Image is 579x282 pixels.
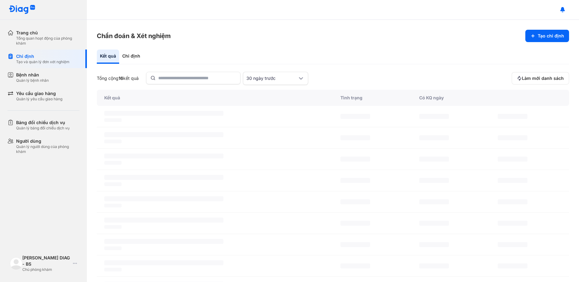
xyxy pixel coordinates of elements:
[104,239,223,244] span: ‌
[104,260,223,265] span: ‌
[340,221,370,226] span: ‌
[104,218,223,223] span: ‌
[104,132,223,137] span: ‌
[97,75,139,81] div: Tổng cộng kết quả
[419,199,449,204] span: ‌
[22,255,70,267] div: [PERSON_NAME] DIAG - BS
[340,157,370,162] span: ‌
[340,114,370,119] span: ‌
[498,157,527,162] span: ‌
[119,76,123,81] span: 16
[419,221,449,226] span: ‌
[419,242,449,247] span: ‌
[498,199,527,204] span: ‌
[419,135,449,140] span: ‌
[419,178,449,183] span: ‌
[16,90,62,97] div: Yêu cầu giao hàng
[419,263,449,268] span: ‌
[522,75,564,81] span: Làm mới danh sách
[16,119,70,126] div: Bảng đối chiếu dịch vụ
[104,268,122,271] span: ‌
[340,178,370,183] span: ‌
[340,242,370,247] span: ‌
[16,36,79,46] div: Tổng quan hoạt động của phòng khám
[412,90,491,106] div: Có KQ ngày
[498,263,527,268] span: ‌
[104,118,122,122] span: ‌
[104,204,122,207] span: ‌
[16,78,49,83] div: Quản lý bệnh nhân
[340,263,370,268] span: ‌
[498,242,527,247] span: ‌
[340,135,370,140] span: ‌
[525,30,569,42] button: Tạo chỉ định
[16,53,70,59] div: Chỉ định
[16,126,70,131] div: Quản lý bảng đối chiếu dịch vụ
[498,114,527,119] span: ‌
[97,32,171,40] h3: Chẩn đoán & Xét nghiệm
[333,90,412,106] div: Tình trạng
[419,157,449,162] span: ‌
[104,182,122,186] span: ‌
[104,175,223,180] span: ‌
[97,90,333,106] div: Kết quả
[104,225,122,229] span: ‌
[104,161,122,165] span: ‌
[22,267,70,272] div: Chủ phòng khám
[498,221,527,226] span: ‌
[104,154,223,158] span: ‌
[16,30,79,36] div: Trang chủ
[16,138,79,144] div: Người dùng
[512,72,569,85] button: Làm mới danh sách
[104,196,223,201] span: ‌
[340,199,370,204] span: ‌
[97,50,119,64] div: Kết quả
[246,75,297,81] div: 30 ngày trước
[419,114,449,119] span: ‌
[16,72,49,78] div: Bệnh nhân
[498,135,527,140] span: ‌
[104,246,122,250] span: ‌
[16,59,70,64] div: Tạo và quản lý đơn xét nghiệm
[498,178,527,183] span: ‌
[119,50,143,64] div: Chỉ định
[16,97,62,102] div: Quản lý yêu cầu giao hàng
[9,5,35,15] img: logo
[16,144,79,154] div: Quản lý người dùng của phòng khám
[104,140,122,143] span: ‌
[10,257,22,270] img: logo
[104,111,223,116] span: ‌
